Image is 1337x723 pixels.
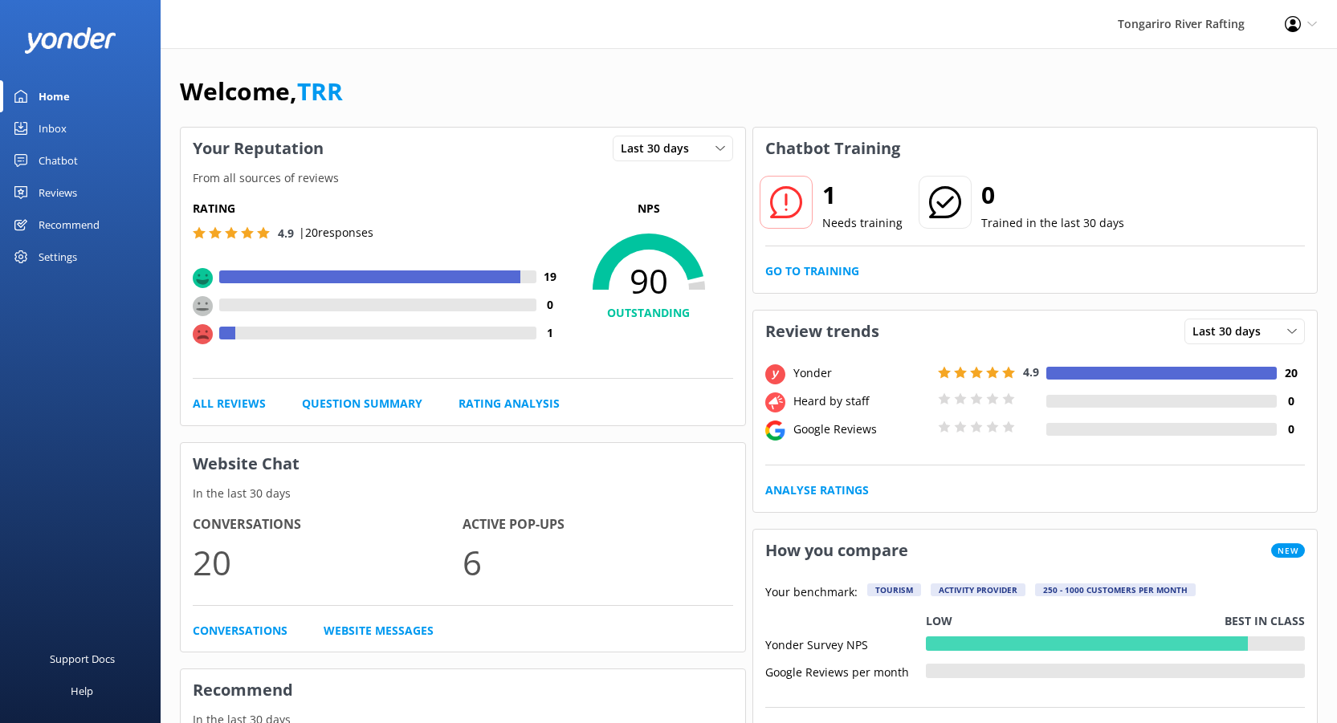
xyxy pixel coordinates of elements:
[621,140,699,157] span: Last 30 days
[822,176,903,214] h2: 1
[926,612,952,630] p: Low
[39,241,77,273] div: Settings
[981,214,1124,232] p: Trained in the last 30 days
[39,209,100,241] div: Recommend
[181,443,745,485] h3: Website Chat
[789,392,934,410] div: Heard by staff
[180,72,343,111] h1: Welcome,
[822,214,903,232] p: Needs training
[1277,364,1305,382] h4: 20
[753,311,891,352] h3: Review trends
[1225,612,1305,630] p: Best in class
[50,643,115,675] div: Support Docs
[181,128,336,169] h3: Your Reputation
[1277,420,1305,438] h4: 0
[297,75,343,108] a: TRR
[181,169,745,187] p: From all sources of reviews
[1035,583,1196,596] div: 250 - 1000 customers per month
[278,225,294,241] span: 4.9
[765,636,926,651] div: Yonder Survey NPS
[765,481,869,499] a: Analyse Ratings
[765,262,859,280] a: Go to Training
[71,675,93,707] div: Help
[1023,364,1039,380] span: 4.9
[536,324,565,342] h4: 1
[463,535,732,589] p: 6
[181,669,745,711] h3: Recommend
[867,583,921,596] div: Tourism
[536,268,565,286] h4: 19
[24,27,116,54] img: yonder-white-logo.png
[193,514,463,535] h4: Conversations
[1271,543,1305,558] span: New
[789,364,934,382] div: Yonder
[536,296,565,314] h4: 0
[1277,392,1305,410] h4: 0
[324,622,434,640] a: Website Messages
[39,112,67,144] div: Inbox
[193,395,266,412] a: All Reviews
[565,261,733,301] span: 90
[765,583,858,603] p: Your benchmark:
[765,664,926,678] div: Google Reviews per month
[565,200,733,217] p: NPS
[753,128,912,169] h3: Chatbot Training
[789,420,934,438] div: Google Reviews
[181,485,745,502] p: In the last 30 days
[981,176,1124,214] h2: 0
[299,224,373,242] p: | 20 responses
[39,80,70,112] div: Home
[302,395,422,412] a: Question Summary
[39,144,78,177] div: Chatbot
[565,304,733,322] h4: OUTSTANDING
[753,530,920,571] h3: How you compare
[193,535,463,589] p: 20
[931,583,1025,596] div: Activity Provider
[463,514,732,535] h4: Active Pop-ups
[1192,323,1270,340] span: Last 30 days
[193,200,565,217] h5: Rating
[39,177,77,209] div: Reviews
[193,622,287,640] a: Conversations
[459,395,560,412] a: Rating Analysis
